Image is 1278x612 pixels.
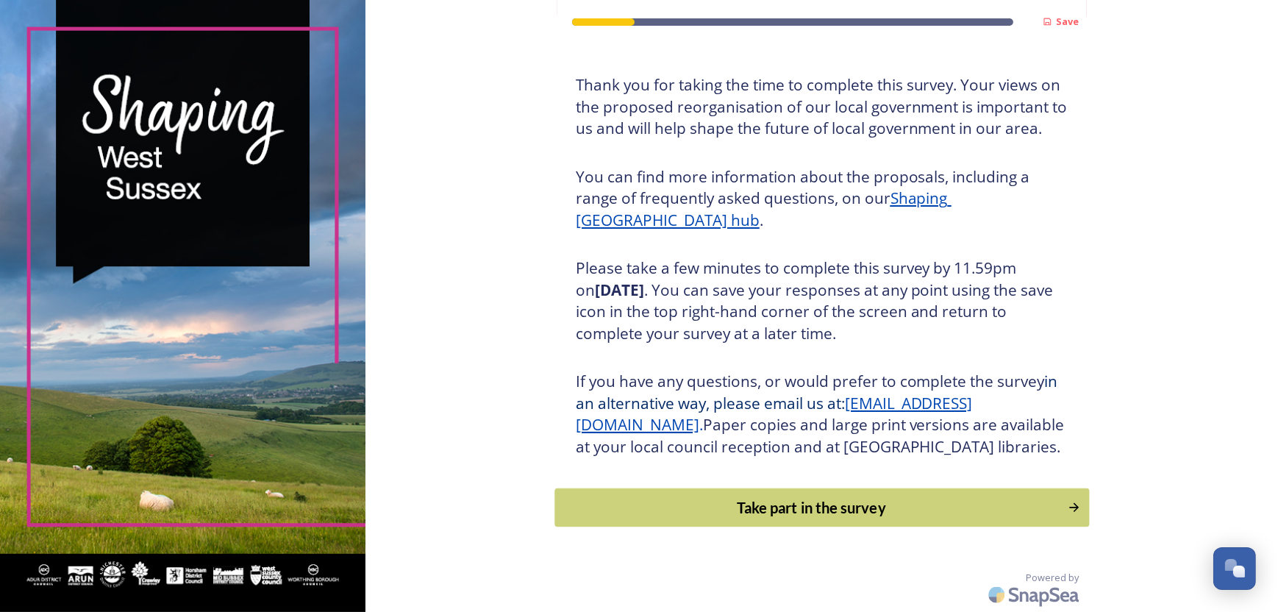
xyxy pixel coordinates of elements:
[595,280,644,300] strong: [DATE]
[576,257,1068,344] h3: Please take a few minutes to complete this survey by 11.59pm on . You can save your responses at ...
[576,188,952,230] a: Shaping [GEOGRAPHIC_DATA] hub
[1213,547,1256,590] button: Open Chat
[984,577,1087,612] img: SnapSea Logo
[563,497,1060,519] div: Take part in the survey
[1027,571,1079,585] span: Powered by
[576,74,1068,140] h3: Thank you for taking the time to complete this survey. Your views on the proposed reorganisation ...
[576,371,1068,458] h3: If you have any questions, or would prefer to complete the survey Paper copies and large print ve...
[1057,15,1079,28] strong: Save
[699,414,703,435] span: .
[554,488,1089,527] button: Continue
[576,166,1068,232] h3: You can find more information about the proposals, including a range of frequently asked question...
[576,393,973,435] a: [EMAIL_ADDRESS][DOMAIN_NAME]
[576,371,1062,413] span: in an alternative way, please email us at:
